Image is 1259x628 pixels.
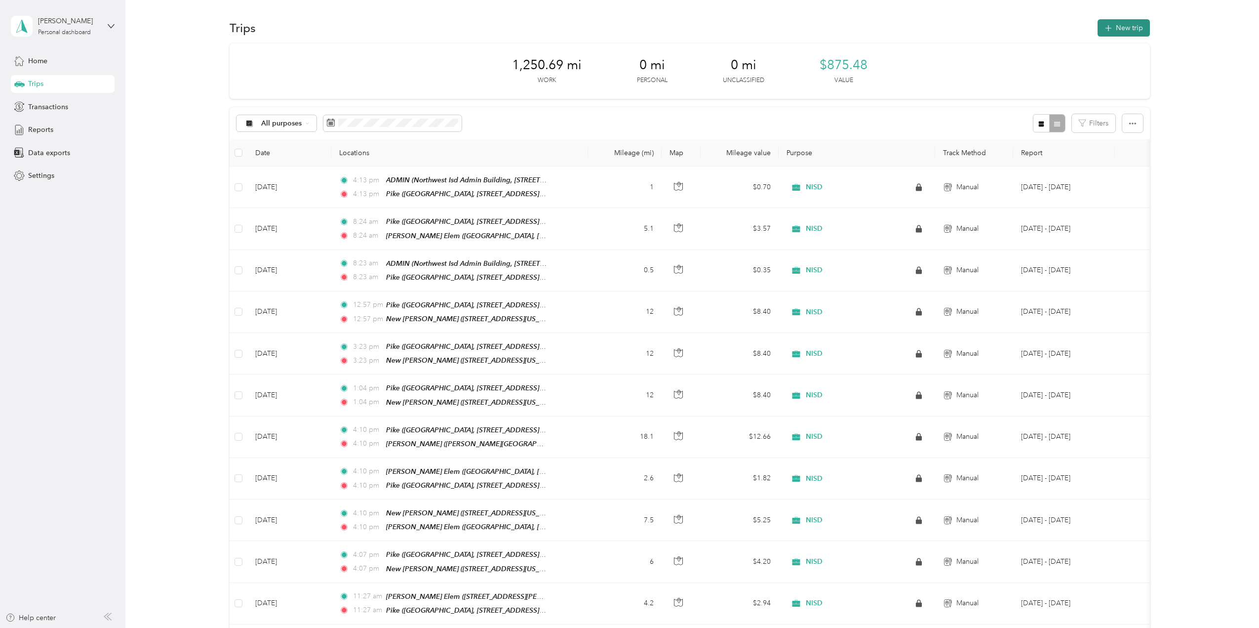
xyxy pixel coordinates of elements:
[588,541,662,583] td: 6
[588,250,662,292] td: 0.5
[1072,114,1115,132] button: Filters
[386,398,561,407] span: New [PERSON_NAME] ([STREET_ADDRESS][US_STATE])
[247,541,331,583] td: [DATE]
[353,591,381,602] span: 11:27 am
[353,299,381,310] span: 12:57 pm
[588,208,662,250] td: 5.1
[353,397,381,408] span: 1:04 pm
[1013,375,1115,416] td: Aug 1 - 31, 2025
[353,341,381,352] span: 3:23 pm
[639,57,665,73] span: 0 mi
[386,273,745,282] span: Pike ([GEOGRAPHIC_DATA], [STREET_ADDRESS][PERSON_NAME] , [GEOGRAPHIC_DATA], [GEOGRAPHIC_DATA])
[353,355,381,366] span: 3:23 pm
[701,417,779,458] td: $12.66
[588,333,662,375] td: 12
[1013,583,1115,625] td: Aug 1 - 31, 2025
[38,30,91,36] div: Personal dashboard
[247,292,331,333] td: [DATE]
[247,375,331,416] td: [DATE]
[1013,541,1115,583] td: Aug 1 - 31, 2025
[956,556,979,567] span: Manual
[353,549,381,560] span: 4:07 pm
[386,523,647,531] span: [PERSON_NAME] Elem ([GEOGRAPHIC_DATA], [GEOGRAPHIC_DATA], [US_STATE])
[386,259,783,268] span: ADMIN (Northwest Isd Admin Building, [STREET_ADDRESS][PERSON_NAME] , [GEOGRAPHIC_DATA], [GEOGRAPH...
[701,541,779,583] td: $4.20
[588,139,662,167] th: Mileage (mi)
[701,250,779,292] td: $0.35
[1013,458,1115,500] td: Aug 1 - 31, 2025
[386,481,745,490] span: Pike ([GEOGRAPHIC_DATA], [STREET_ADDRESS][PERSON_NAME] , [GEOGRAPHIC_DATA], [GEOGRAPHIC_DATA])
[386,176,783,184] span: ADMIN (Northwest Isd Admin Building, [STREET_ADDRESS][PERSON_NAME] , [GEOGRAPHIC_DATA], [GEOGRAPH...
[731,57,756,73] span: 0 mi
[261,120,302,127] span: All purposes
[806,432,823,441] span: NISD
[28,170,54,181] span: Settings
[662,139,701,167] th: Map
[956,223,979,234] span: Manual
[956,598,979,609] span: Manual
[247,250,331,292] td: [DATE]
[353,438,381,449] span: 4:10 pm
[588,583,662,625] td: 4.2
[723,76,764,85] p: Unclassified
[806,516,823,525] span: NISD
[386,606,745,615] span: Pike ([GEOGRAPHIC_DATA], [STREET_ADDRESS][PERSON_NAME] , [GEOGRAPHIC_DATA], [GEOGRAPHIC_DATA])
[701,458,779,500] td: $1.82
[353,216,381,227] span: 8:24 am
[588,375,662,416] td: 12
[1013,417,1115,458] td: Aug 1 - 31, 2025
[353,314,381,325] span: 12:57 pm
[956,431,979,442] span: Manual
[353,175,381,186] span: 4:13 pm
[588,417,662,458] td: 18.1
[353,272,381,283] span: 8:23 am
[386,232,647,240] span: [PERSON_NAME] Elem ([GEOGRAPHIC_DATA], [GEOGRAPHIC_DATA], [US_STATE])
[386,315,561,323] span: New [PERSON_NAME] ([STREET_ADDRESS][US_STATE])
[386,440,684,448] span: [PERSON_NAME] ([PERSON_NAME][GEOGRAPHIC_DATA], [GEOGRAPHIC_DATA], [US_STATE])
[230,23,256,33] h1: Trips
[353,230,381,241] span: 8:24 am
[247,583,331,625] td: [DATE]
[701,167,779,208] td: $0.70
[1204,573,1259,628] iframe: Everlance-gr Chat Button Frame
[386,592,619,601] span: [PERSON_NAME] Elem ([STREET_ADDRESS][PERSON_NAME][US_STATE])
[834,76,853,85] p: Value
[779,139,935,167] th: Purpose
[353,508,381,519] span: 4:10 pm
[353,466,381,477] span: 4:10 pm
[331,139,588,167] th: Locations
[806,308,823,317] span: NISD
[353,189,381,200] span: 4:13 pm
[588,292,662,333] td: 12
[247,500,331,541] td: [DATE]
[5,613,56,623] button: Help center
[247,458,331,500] td: [DATE]
[28,102,68,112] span: Transactions
[956,473,979,484] span: Manual
[353,424,381,435] span: 4:10 pm
[353,383,381,394] span: 1:04 pm
[1013,500,1115,541] td: Aug 1 - 31, 2025
[637,76,668,85] p: Personal
[386,384,745,392] span: Pike ([GEOGRAPHIC_DATA], [STREET_ADDRESS][PERSON_NAME] , [GEOGRAPHIC_DATA], [GEOGRAPHIC_DATA])
[386,217,745,226] span: Pike ([GEOGRAPHIC_DATA], [STREET_ADDRESS][PERSON_NAME] , [GEOGRAPHIC_DATA], [GEOGRAPHIC_DATA])
[588,500,662,541] td: 7.5
[1013,292,1115,333] td: Aug 1 - 31, 2025
[247,139,331,167] th: Date
[701,292,779,333] td: $8.40
[386,565,561,573] span: New [PERSON_NAME] ([STREET_ADDRESS][US_STATE])
[956,390,979,401] span: Manual
[588,167,662,208] td: 1
[701,139,779,167] th: Mileage value
[28,79,43,89] span: Trips
[806,349,823,358] span: NISD
[247,167,331,208] td: [DATE]
[1013,333,1115,375] td: Aug 1 - 31, 2025
[28,56,47,66] span: Home
[1013,139,1115,167] th: Report
[512,57,582,73] span: 1,250.69 mi
[956,306,979,317] span: Manual
[247,417,331,458] td: [DATE]
[353,563,381,574] span: 4:07 pm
